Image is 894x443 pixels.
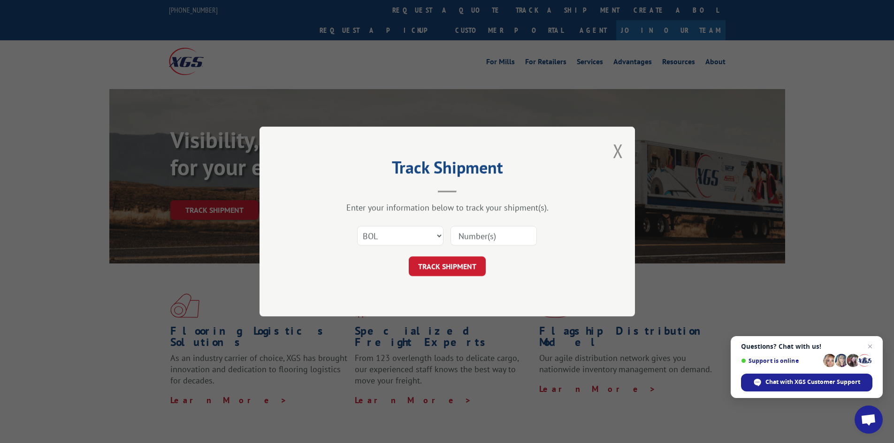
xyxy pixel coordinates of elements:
[306,202,588,213] div: Enter your information below to track your shipment(s).
[765,378,860,386] span: Chat with XGS Customer Support
[741,343,872,350] span: Questions? Chat with us!
[741,357,820,364] span: Support is online
[613,138,623,163] button: Close modal
[409,256,486,276] button: TRACK SHIPMENT
[451,226,537,246] input: Number(s)
[306,161,588,179] h2: Track Shipment
[741,374,872,391] span: Chat with XGS Customer Support
[855,405,883,434] a: Open chat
